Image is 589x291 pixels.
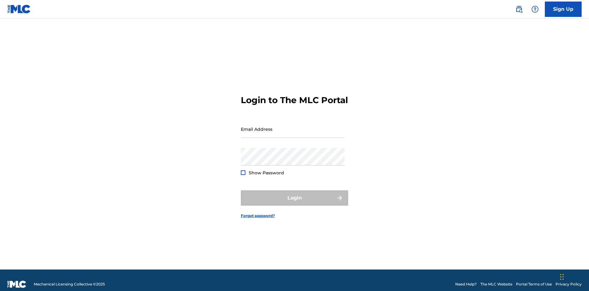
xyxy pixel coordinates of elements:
[455,281,477,287] a: Need Help?
[531,6,539,13] img: help
[529,3,541,15] div: Help
[545,2,582,17] a: Sign Up
[560,268,564,286] div: Drag
[515,6,523,13] img: search
[480,281,512,287] a: The MLC Website
[34,281,105,287] span: Mechanical Licensing Collective © 2025
[249,170,284,176] span: Show Password
[241,95,348,106] h3: Login to The MLC Portal
[556,281,582,287] a: Privacy Policy
[241,213,275,219] a: Forgot password?
[516,281,552,287] a: Portal Terms of Use
[7,5,31,14] img: MLC Logo
[513,3,525,15] a: Public Search
[7,281,26,288] img: logo
[558,262,589,291] iframe: Chat Widget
